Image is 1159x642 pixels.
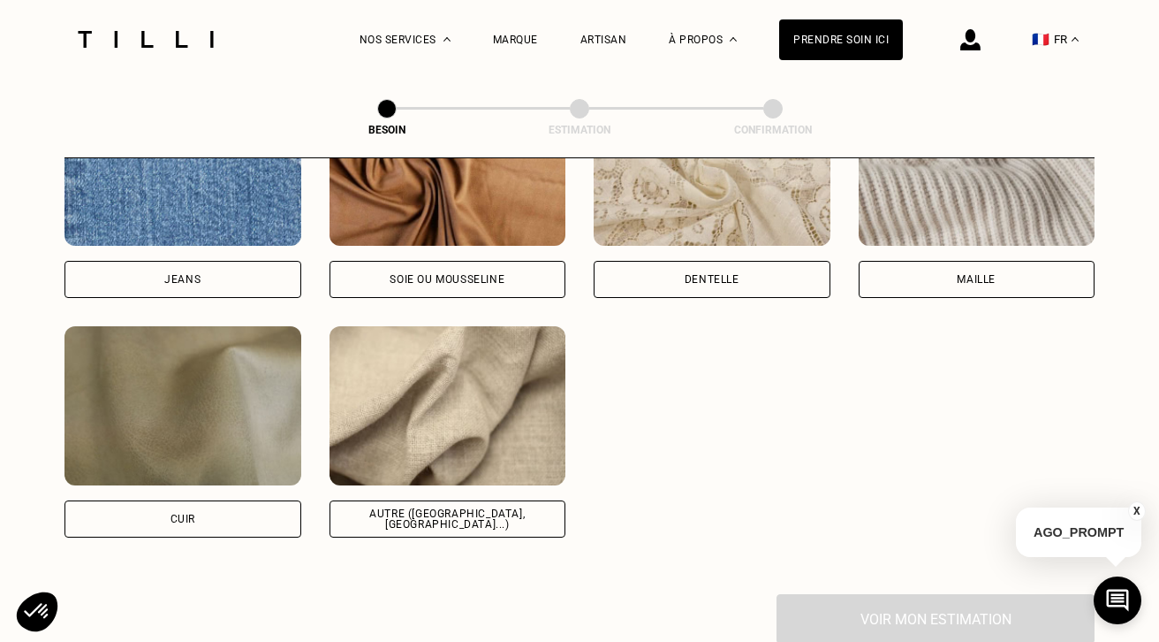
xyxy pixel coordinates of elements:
div: Maille [957,274,996,285]
img: Logo du service de couturière Tilli [72,31,220,48]
div: Autre ([GEOGRAPHIC_DATA], [GEOGRAPHIC_DATA]...) [345,508,551,530]
div: Soie ou mousseline [390,274,504,285]
div: Jeans [164,274,201,285]
div: Cuir [170,514,195,524]
a: Prendre soin ici [779,19,903,60]
div: Estimation [491,124,668,136]
img: Tilli retouche vos vêtements en Autre (coton, jersey...) [330,326,566,485]
span: 🇫🇷 [1032,31,1049,48]
div: Dentelle [685,274,739,285]
img: Tilli retouche vos vêtements en Jeans [64,87,301,246]
img: Tilli retouche vos vêtements en Soie ou mousseline [330,87,566,246]
img: icône connexion [960,29,981,50]
img: Tilli retouche vos vêtements en Cuir [64,326,301,485]
a: Artisan [580,34,627,46]
img: Tilli retouche vos vêtements en Maille [859,87,1095,246]
button: X [1128,501,1146,521]
img: Menu déroulant [443,37,451,42]
div: Besoin [299,124,475,136]
img: menu déroulant [1072,37,1079,42]
img: Tilli retouche vos vêtements en Dentelle [594,87,830,246]
a: Marque [493,34,538,46]
p: AGO_PROMPT [1016,508,1141,557]
div: Confirmation [685,124,861,136]
img: Menu déroulant à propos [730,37,737,42]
